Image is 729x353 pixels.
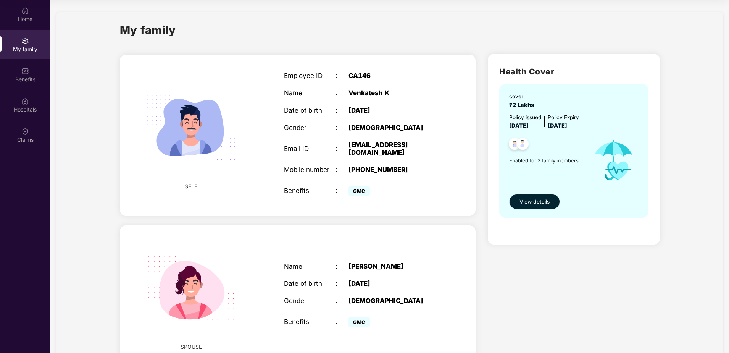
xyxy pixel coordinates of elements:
span: GMC [348,317,370,327]
span: SELF [185,182,197,191]
div: Date of birth [284,280,335,287]
div: [DEMOGRAPHIC_DATA] [348,124,439,131]
img: svg+xml;base64,PHN2ZyBpZD0iQ2xhaW0iIHhtbG5zPSJodHRwOi8vd3d3LnczLm9yZy8yMDAwL3N2ZyIgd2lkdGg9IjIwIi... [21,128,29,135]
span: SPOUSE [181,343,202,351]
div: : [335,262,348,270]
div: Benefits [284,187,335,194]
img: svg+xml;base64,PHN2ZyBpZD0iSG9tZSIgeG1sbnM9Imh0dHA6Ly93d3cudzMub3JnLzIwMDAvc3ZnIiB3aWR0aD0iMjAiIG... [21,7,29,15]
div: : [335,280,348,287]
img: svg+xml;base64,PHN2ZyBpZD0iQmVuZWZpdHMiIHhtbG5zPSJodHRwOi8vd3d3LnczLm9yZy8yMDAwL3N2ZyIgd2lkdGg9Ij... [21,67,29,75]
div: [EMAIL_ADDRESS][DOMAIN_NAME] [348,141,439,156]
div: Policy issued [509,113,541,122]
div: Mobile number [284,166,335,173]
h2: Health Cover [499,65,648,78]
span: [DATE] [548,122,567,129]
span: View details [519,198,550,206]
div: [DATE] [348,280,439,287]
div: : [335,145,348,152]
div: Date of birth [284,107,335,114]
div: [PERSON_NAME] [348,262,439,270]
img: svg+xml;base64,PHN2ZyB4bWxucz0iaHR0cDovL3d3dy53My5vcmcvMjAwMC9zdmciIHdpZHRoPSIyMjQiIGhlaWdodD0iMT... [136,72,246,182]
div: : [335,72,348,79]
div: Venkatesh K [348,89,439,97]
div: : [335,187,348,194]
div: Name [284,262,335,270]
div: [PHONE_NUMBER] [348,166,439,173]
img: svg+xml;base64,PHN2ZyBpZD0iSG9zcGl0YWxzIiB4bWxucz0iaHR0cDovL3d3dy53My5vcmcvMjAwMC9zdmciIHdpZHRoPS... [21,97,29,105]
img: svg+xml;base64,PHN2ZyB4bWxucz0iaHR0cDovL3d3dy53My5vcmcvMjAwMC9zdmciIHdpZHRoPSI0OC45NDMiIGhlaWdodD... [505,136,524,154]
div: : [335,107,348,114]
span: ₹2 Lakhs [509,102,537,108]
div: CA146 [348,72,439,79]
img: svg+xml;base64,PHN2ZyB4bWxucz0iaHR0cDovL3d3dy53My5vcmcvMjAwMC9zdmciIHdpZHRoPSI0OC45NDMiIGhlaWdodD... [513,136,532,154]
div: [DATE] [348,107,439,114]
span: [DATE] [509,122,529,129]
div: : [335,166,348,173]
img: svg+xml;base64,PHN2ZyB3aWR0aD0iMjAiIGhlaWdodD0iMjAiIHZpZXdCb3g9IjAgMCAyMCAyMCIgZmlsbD0ibm9uZSIgeG... [21,37,29,45]
img: icon [585,130,642,190]
div: Gender [284,124,335,131]
div: : [335,89,348,97]
span: Enabled for 2 family members [509,157,585,164]
span: GMC [348,186,370,196]
div: : [335,124,348,131]
div: Email ID [284,145,335,152]
div: : [335,318,348,325]
div: Name [284,89,335,97]
div: Employee ID [284,72,335,79]
div: cover [509,92,537,101]
div: Benefits [284,318,335,325]
h1: My family [120,21,176,39]
img: svg+xml;base64,PHN2ZyB4bWxucz0iaHR0cDovL3d3dy53My5vcmcvMjAwMC9zdmciIHdpZHRoPSIyMjQiIGhlaWdodD0iMT... [136,233,246,343]
div: Policy Expiry [548,113,579,122]
div: Gender [284,297,335,304]
div: [DEMOGRAPHIC_DATA] [348,297,439,304]
button: View details [509,194,560,209]
div: : [335,297,348,304]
